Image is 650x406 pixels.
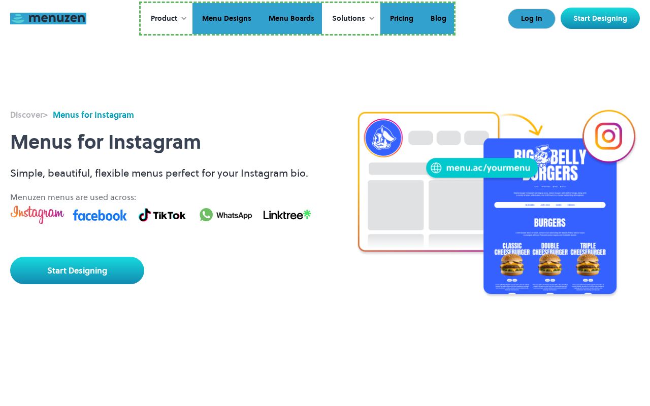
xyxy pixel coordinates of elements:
[10,191,315,203] div: Menuzen menus are used across:
[561,8,640,29] a: Start Designing
[259,3,322,35] a: Menu Boards
[151,13,177,24] div: Product
[10,109,48,121] div: >
[10,131,315,153] h1: Menus for Instagram
[508,9,556,29] a: Log In
[380,3,421,35] a: Pricing
[10,109,43,120] strong: Discover
[141,3,192,35] div: Product
[192,3,259,35] a: Menu Designs
[10,257,144,284] a: Start Designing
[53,109,134,121] div: Menus for Instagram
[322,3,380,35] div: Solutions
[332,13,365,24] div: Solutions
[421,3,454,35] a: Blog
[10,165,315,181] p: Simple, beautiful, flexible menus perfect for your Instagram bio.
